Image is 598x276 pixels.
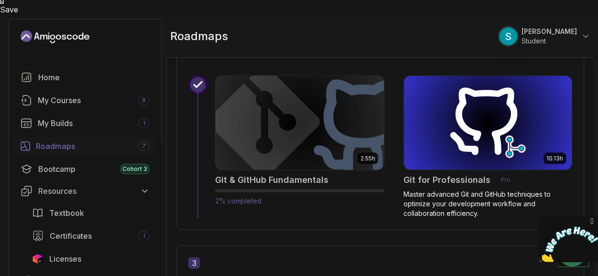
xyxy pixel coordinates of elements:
[522,27,577,36] p: [PERSON_NAME]
[38,163,150,175] div: Bootcamp
[32,254,43,264] img: jetbrains icon
[499,27,590,46] button: user profile image[PERSON_NAME]Student
[188,257,200,269] span: 3
[26,203,155,223] a: textbook
[49,207,84,219] span: Textbook
[499,27,517,45] img: user profile image
[21,29,89,44] a: Landing page
[38,72,150,83] div: Home
[15,159,155,179] a: bootcamp
[143,232,145,240] span: 1
[403,190,573,218] p: Master advanced Git and GitHub techniques to optimize your development workflow and collaboration...
[143,119,145,127] span: 1
[142,142,146,150] span: 7
[15,114,155,133] a: builds
[38,95,150,106] div: My Courses
[546,155,563,162] p: 10.13h
[38,185,150,197] div: Resources
[36,140,150,152] div: Roadmaps
[122,165,147,173] span: Cohort 3
[403,75,573,218] a: Git for Professionals card10.13hGit for ProfessionalsProMaster advanced Git and GitHub techniques...
[50,230,92,242] span: Certificates
[215,173,328,187] h2: Git & GitHub Fundamentals
[15,182,155,200] button: Resources
[38,117,150,129] div: My Builds
[15,137,155,156] a: roadmaps
[211,74,388,172] img: Git & GitHub Fundamentals card
[215,75,384,206] a: Git & GitHub Fundamentals card2.55hGit & GitHub Fundamentals2% completed
[522,36,577,46] p: Student
[495,175,516,185] p: Pro
[170,29,228,44] h2: roadmaps
[26,226,155,245] a: certificates
[215,197,261,205] span: 2% completed
[539,216,598,262] iframe: chat widget
[403,173,490,187] h2: Git for Professionals
[49,253,81,265] span: Licenses
[26,249,155,268] a: licenses
[404,76,572,170] img: Git for Professionals card
[15,68,155,87] a: home
[142,96,146,104] span: 9
[360,155,375,162] p: 2.55h
[15,91,155,110] a: courses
